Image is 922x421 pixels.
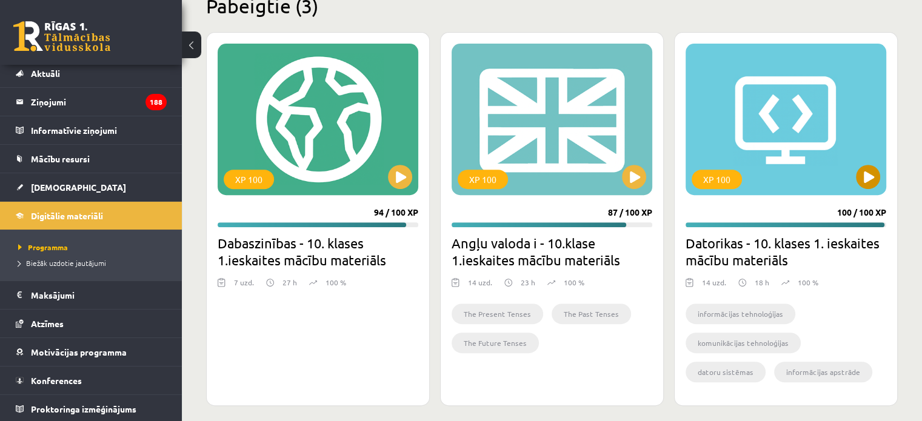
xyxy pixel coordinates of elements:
a: Aktuāli [16,59,167,87]
legend: Informatīvie ziņojumi [31,116,167,144]
h2: Datorikas - 10. klases 1. ieskaites mācību materiāls [686,234,886,268]
span: Biežāk uzdotie jautājumi [18,258,106,268]
span: Mācību resursi [31,153,90,164]
a: Biežāk uzdotie jautājumi [18,257,170,268]
h2: Angļu valoda i - 10.klase 1.ieskaites mācību materiāls [452,234,652,268]
span: Motivācijas programma [31,346,127,357]
p: 100 % [564,277,584,288]
span: Atzīmes [31,318,64,329]
p: 18 h [755,277,769,288]
legend: Maksājumi [31,281,167,309]
li: The Present Tenses [452,303,543,324]
li: informācijas tehnoloģijas [686,303,795,324]
a: Digitālie materiāli [16,202,167,230]
li: The Past Tenses [552,303,631,324]
a: Informatīvie ziņojumi [16,116,167,144]
span: Programma [18,242,68,252]
a: [DEMOGRAPHIC_DATA] [16,173,167,201]
a: Maksājumi [16,281,167,309]
i: 188 [145,94,167,110]
li: informācijas apstrāde [774,362,872,382]
a: Konferences [16,366,167,394]
legend: Ziņojumi [31,88,167,116]
span: Digitālie materiāli [31,210,103,221]
a: Atzīmes [16,310,167,337]
p: 100 % [798,277,818,288]
div: 14 uzd. [468,277,492,295]
li: komunikācijas tehnoloģijas [686,333,801,353]
span: [DEMOGRAPHIC_DATA] [31,182,126,193]
div: 14 uzd. [702,277,726,295]
li: datoru sistēmas [686,362,766,382]
p: 23 h [521,277,535,288]
span: Konferences [31,375,82,386]
span: Proktoringa izmēģinājums [31,403,136,414]
a: Ziņojumi188 [16,88,167,116]
a: Motivācijas programma [16,338,167,366]
a: Rīgas 1. Tālmācības vidusskola [13,21,110,51]
a: Mācību resursi [16,145,167,173]
div: XP 100 [692,170,742,189]
p: 27 h [282,277,297,288]
p: 100 % [326,277,346,288]
span: Aktuāli [31,68,60,79]
div: 7 uzd. [234,277,254,295]
h2: Dabaszinības - 10. klases 1.ieskaites mācību materiāls [218,234,418,268]
li: The Future Tenses [452,333,539,353]
div: XP 100 [458,170,508,189]
div: XP 100 [224,170,274,189]
a: Programma [18,242,170,253]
